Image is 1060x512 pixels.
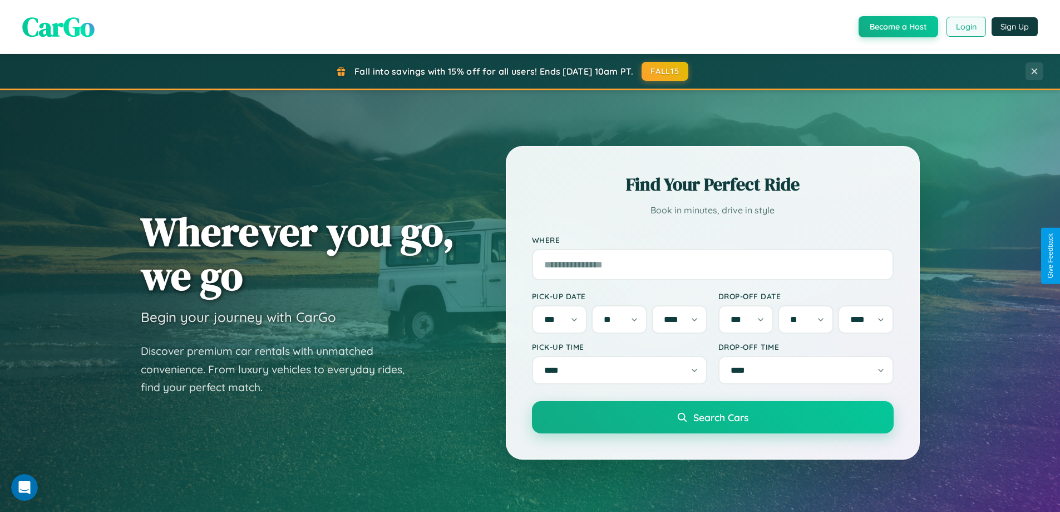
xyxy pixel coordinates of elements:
button: Search Cars [532,401,894,433]
label: Pick-up Time [532,342,707,352]
button: Become a Host [859,16,938,37]
button: FALL15 [642,62,688,81]
p: Book in minutes, drive in style [532,202,894,218]
span: Fall into savings with 15% off for all users! Ends [DATE] 10am PT. [354,66,633,77]
label: Pick-up Date [532,291,707,301]
h1: Wherever you go, we go [141,209,455,298]
button: Sign Up [992,17,1038,36]
span: Search Cars [693,411,748,423]
label: Drop-off Date [718,291,894,301]
h2: Find Your Perfect Ride [532,172,894,197]
p: Discover premium car rentals with unmatched convenience. From luxury vehicles to everyday rides, ... [141,342,419,397]
button: Login [946,17,986,37]
div: Give Feedback [1047,233,1054,279]
label: Where [532,235,894,245]
span: CarGo [22,8,95,45]
iframe: Intercom live chat [11,474,38,501]
label: Drop-off Time [718,342,894,352]
h3: Begin your journey with CarGo [141,309,336,325]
